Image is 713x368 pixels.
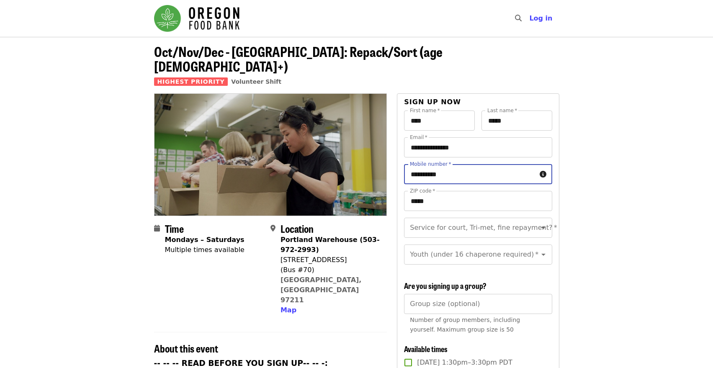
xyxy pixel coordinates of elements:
[154,41,443,76] span: Oct/Nov/Dec - [GEOGRAPHIC_DATA]: Repack/Sort (age [DEMOGRAPHIC_DATA]+)
[410,135,427,140] label: Email
[281,305,296,315] button: Map
[417,358,512,368] span: [DATE] 1:30pm–3:30pm PDT
[281,265,380,275] div: (Bus #70)
[281,255,380,265] div: [STREET_ADDRESS]
[281,236,380,254] strong: Portland Warehouse (503-972-2993)
[404,111,475,131] input: First name
[404,164,536,184] input: Mobile number
[154,5,239,32] img: Oregon Food Bank - Home
[410,108,440,113] label: First name
[523,10,559,27] button: Log in
[515,14,522,22] i: search icon
[540,170,546,178] i: circle-info icon
[154,224,160,232] i: calendar icon
[404,137,552,157] input: Email
[410,162,451,167] label: Mobile number
[154,341,218,355] span: About this event
[281,276,362,304] a: [GEOGRAPHIC_DATA], [GEOGRAPHIC_DATA] 97211
[404,280,486,291] span: Are you signing up a group?
[404,343,448,354] span: Available times
[165,221,184,236] span: Time
[527,8,533,28] input: Search
[481,111,552,131] input: Last name
[404,98,461,106] span: Sign up now
[404,294,552,314] input: [object Object]
[270,224,275,232] i: map-marker-alt icon
[231,78,281,85] a: Volunteer Shift
[410,317,520,333] span: Number of group members, including yourself. Maximum group size is 50
[538,249,549,260] button: Open
[404,191,552,211] input: ZIP code
[154,359,328,368] strong: -- -- -- READ BEFORE YOU SIGN UP-- -- -:
[410,188,435,193] label: ZIP code
[487,108,517,113] label: Last name
[165,245,245,255] div: Multiple times available
[154,94,387,215] img: Oct/Nov/Dec - Portland: Repack/Sort (age 8+) organized by Oregon Food Bank
[281,221,314,236] span: Location
[154,77,228,86] span: Highest Priority
[538,222,549,234] button: Open
[281,306,296,314] span: Map
[529,14,552,22] span: Log in
[165,236,245,244] strong: Mondays – Saturdays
